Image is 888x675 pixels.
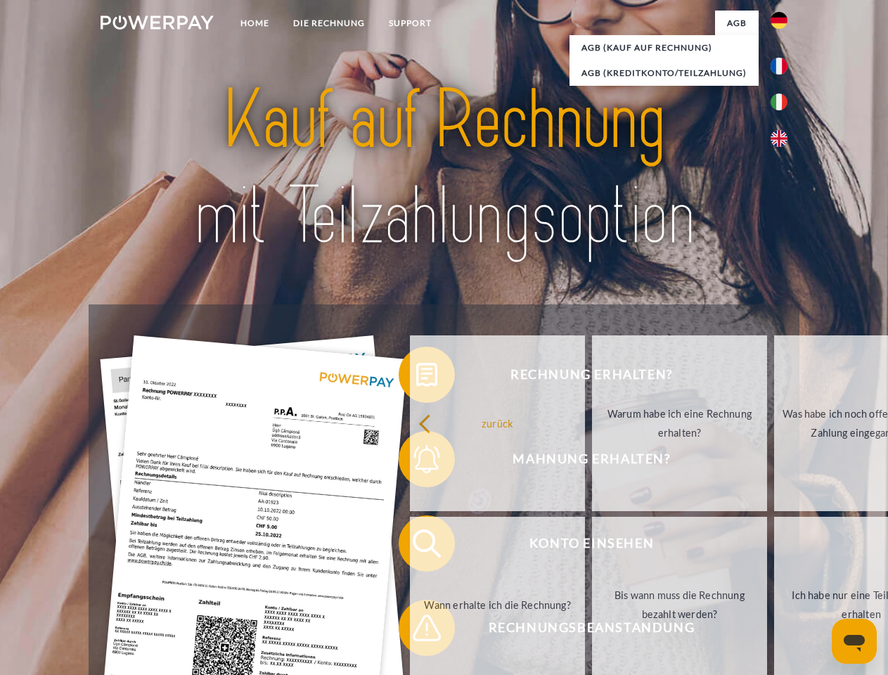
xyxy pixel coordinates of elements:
a: AGB (Kreditkonto/Teilzahlung) [570,60,759,86]
img: de [771,12,787,29]
img: it [771,94,787,110]
a: AGB (Kauf auf Rechnung) [570,35,759,60]
a: Home [229,11,281,36]
div: Warum habe ich eine Rechnung erhalten? [600,404,759,442]
img: fr [771,58,787,75]
div: Wann erhalte ich die Rechnung? [418,595,577,614]
a: DIE RECHNUNG [281,11,377,36]
a: SUPPORT [377,11,444,36]
img: title-powerpay_de.svg [134,67,754,269]
a: agb [715,11,759,36]
img: en [771,130,787,147]
img: logo-powerpay-white.svg [101,15,214,30]
div: zurück [418,413,577,432]
div: Bis wann muss die Rechnung bezahlt werden? [600,586,759,624]
iframe: Schaltfläche zum Öffnen des Messaging-Fensters [832,619,877,664]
